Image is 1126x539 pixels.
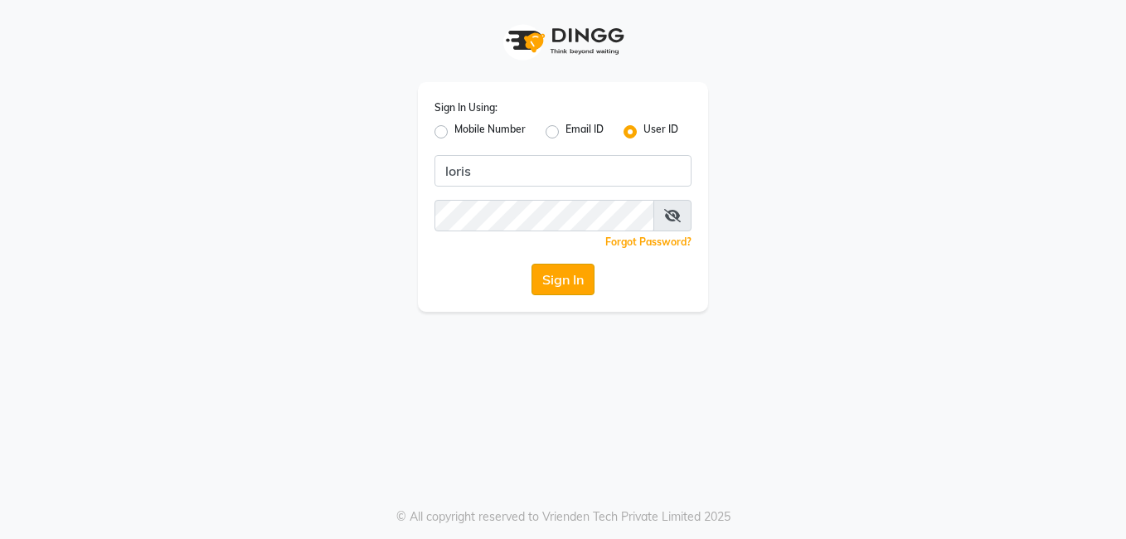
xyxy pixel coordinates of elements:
[531,264,595,295] button: Sign In
[434,155,692,187] input: Username
[565,122,604,142] label: Email ID
[434,200,654,231] input: Username
[605,236,692,248] a: Forgot Password?
[643,122,678,142] label: User ID
[497,17,629,66] img: logo1.svg
[454,122,526,142] label: Mobile Number
[434,100,497,115] label: Sign In Using:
